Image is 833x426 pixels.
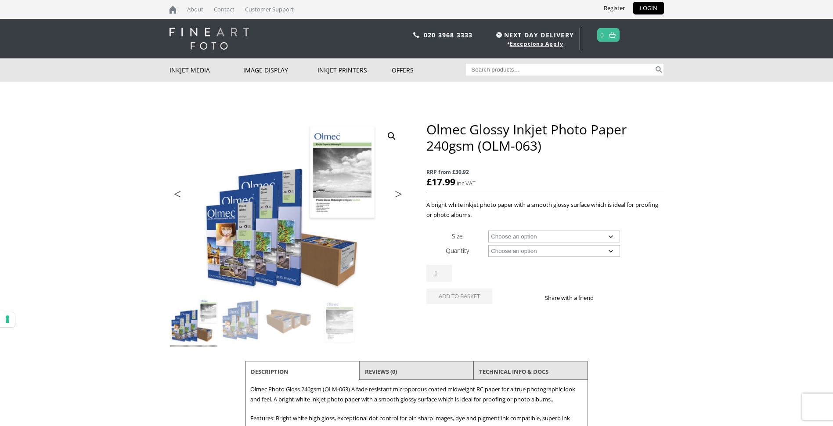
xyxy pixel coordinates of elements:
[510,40,563,47] a: Exceptions Apply
[545,293,604,303] p: Share with a friend
[413,32,419,38] img: phone.svg
[243,58,317,82] a: Image Display
[452,232,463,240] label: Size
[426,167,664,177] span: RRP from £30.92
[494,30,574,40] span: NEXT DAY DELIVERY
[169,58,244,82] a: Inkjet Media
[654,64,664,76] button: Search
[466,64,654,76] input: Search products…
[170,297,217,344] img: Olmec Glossy Inkjet Photo Paper 240gsm (OLM-063)
[597,2,631,14] a: Register
[315,297,362,344] img: Olmec Glossy Inkjet Photo Paper 240gsm (OLM-063) - Image 4
[317,58,392,82] a: Inkjet Printers
[267,297,314,344] img: Olmec Glossy Inkjet Photo Paper 240gsm (OLM-063) - Image 3
[625,294,632,301] img: email sharing button
[392,58,466,82] a: Offers
[446,246,469,255] label: Quantity
[365,364,397,379] a: Reviews (0)
[615,294,622,301] img: twitter sharing button
[600,29,604,41] a: 0
[426,176,455,188] bdi: 17.99
[251,364,288,379] a: Description
[169,28,249,50] img: logo-white.svg
[426,176,432,188] span: £
[479,364,548,379] a: TECHNICAL INFO & DOCS
[218,297,266,344] img: Olmec Glossy Inkjet Photo Paper 240gsm (OLM-063) - Image 2
[609,32,616,38] img: basket.svg
[426,289,492,304] button: Add to basket
[426,121,664,154] h1: Olmec Glossy Inkjet Photo Paper 240gsm (OLM-063)
[426,265,452,282] input: Product quantity
[604,294,611,301] img: facebook sharing button
[169,121,407,296] img: Olmec Glossy Inkjet Photo Paper 240gsm (OLM-063)
[426,200,664,220] p: A bright white inkjet photo paper with a smooth glossy surface which is ideal for proofing or pho...
[250,384,583,404] p: Olmec Photo Gloss 240gsm (OLM-063) A fade resistant microporous coated midweight RC paper for a t...
[496,32,502,38] img: time.svg
[424,31,473,39] a: 020 3968 3333
[170,345,217,393] img: Olmec Glossy Inkjet Photo Paper 240gsm (OLM-063) - Image 5
[384,128,400,144] a: View full-screen image gallery
[633,2,664,14] a: LOGIN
